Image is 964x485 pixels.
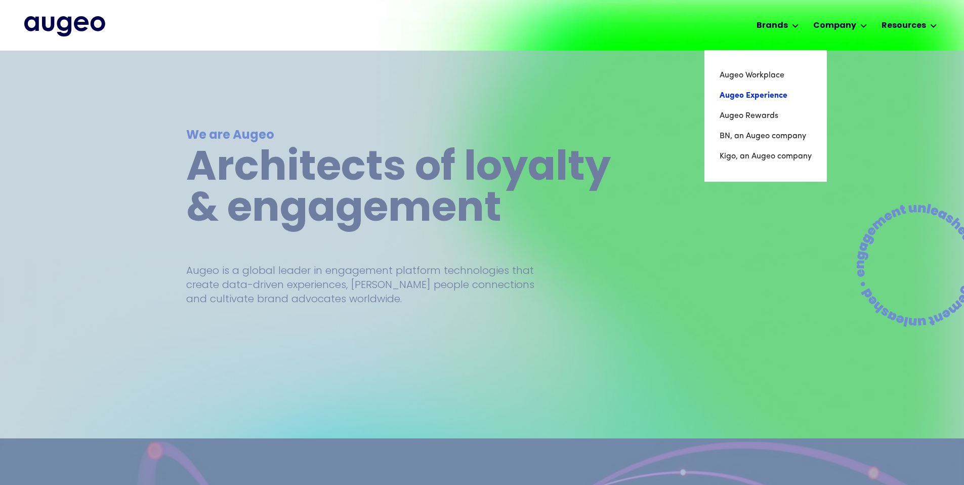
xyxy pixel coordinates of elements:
[720,146,812,167] a: Kigo, an Augeo company
[882,20,926,32] div: Resources
[24,16,105,36] img: Augeo's full logo in midnight blue.
[704,50,827,182] nav: Brands
[24,16,105,36] a: home
[720,106,812,126] a: Augeo Rewards
[813,20,856,32] div: Company
[757,20,788,32] div: Brands
[720,86,812,106] a: Augeo Experience
[720,126,812,146] a: BN, an Augeo company
[720,65,812,86] a: Augeo Workplace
